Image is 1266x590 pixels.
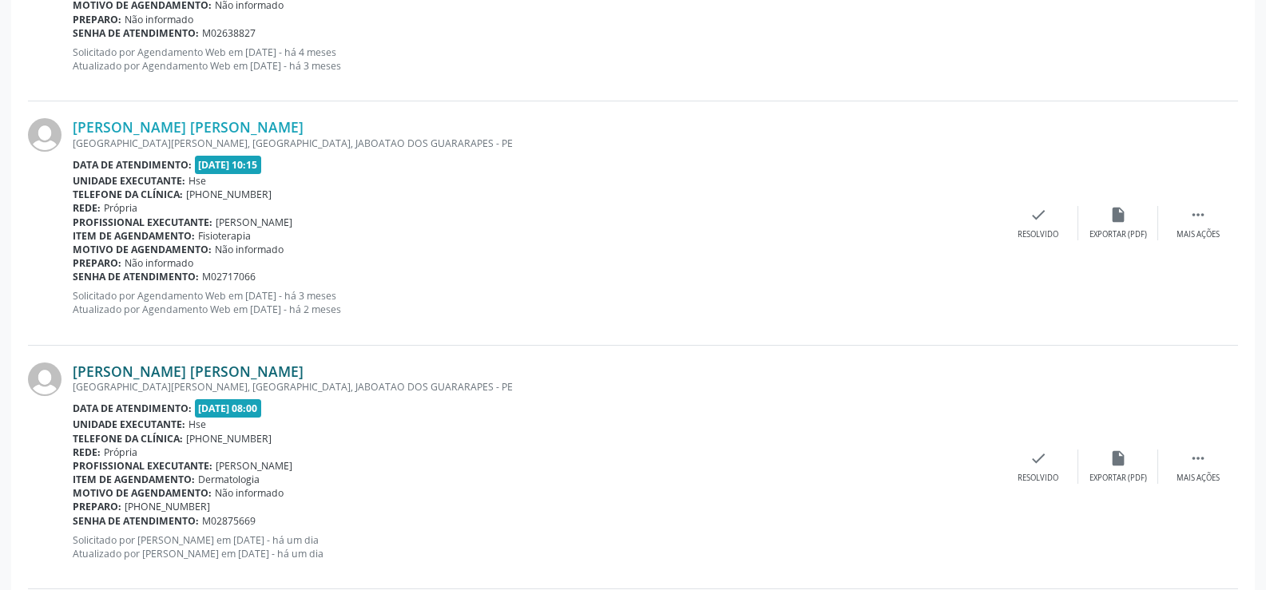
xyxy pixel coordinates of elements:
[73,201,101,215] b: Rede:
[125,256,193,270] span: Não informado
[73,270,199,283] b: Senha de atendimento:
[104,201,137,215] span: Própria
[216,459,292,473] span: [PERSON_NAME]
[198,473,260,486] span: Dermatologia
[73,533,998,560] p: Solicitado por [PERSON_NAME] em [DATE] - há um dia Atualizado por [PERSON_NAME] em [DATE] - há um...
[186,188,272,201] span: [PHONE_NUMBER]
[215,243,284,256] span: Não informado
[73,46,998,73] p: Solicitado por Agendamento Web em [DATE] - há 4 meses Atualizado por Agendamento Web em [DATE] - ...
[28,362,62,396] img: img
[73,418,185,431] b: Unidade executante:
[73,229,195,243] b: Item de agendamento:
[73,243,212,256] b: Motivo de agendamento:
[202,270,256,283] span: M02717066
[104,445,137,459] span: Própria
[73,26,199,40] b: Senha de atendimento:
[73,402,192,415] b: Data de atendimento:
[73,158,192,172] b: Data de atendimento:
[73,13,121,26] b: Preparo:
[73,216,212,229] b: Profissional executante:
[73,380,998,394] div: [GEOGRAPHIC_DATA][PERSON_NAME], [GEOGRAPHIC_DATA], JABOATAO DOS GUARARAPES - PE
[1189,206,1207,224] i: 
[1089,229,1147,240] div: Exportar (PDF)
[73,500,121,513] b: Preparo:
[1189,449,1207,467] i: 
[73,486,212,500] b: Motivo de agendamento:
[216,216,292,229] span: [PERSON_NAME]
[202,514,256,528] span: M02875669
[202,26,256,40] span: M02638827
[73,473,195,486] b: Item de agendamento:
[1109,449,1127,467] i: insert_drive_file
[1018,473,1058,484] div: Resolvido
[1177,473,1220,484] div: Mais ações
[73,445,101,459] b: Rede:
[125,500,210,513] span: [PHONE_NUMBER]
[73,118,304,136] a: [PERSON_NAME] [PERSON_NAME]
[189,418,206,431] span: Hse
[73,188,183,201] b: Telefone da clínica:
[195,156,262,174] span: [DATE] 10:15
[1018,229,1058,240] div: Resolvido
[1089,473,1147,484] div: Exportar (PDF)
[73,432,183,445] b: Telefone da clínica:
[195,399,262,418] span: [DATE] 08:00
[215,486,284,500] span: Não informado
[73,514,199,528] b: Senha de atendimento:
[1030,206,1047,224] i: check
[1109,206,1127,224] i: insert_drive_file
[125,13,193,26] span: Não informado
[1030,449,1047,467] i: check
[73,256,121,270] b: Preparo:
[198,229,251,243] span: Fisioterapia
[73,459,212,473] b: Profissional executante:
[73,137,998,150] div: [GEOGRAPHIC_DATA][PERSON_NAME], [GEOGRAPHIC_DATA], JABOATAO DOS GUARARAPES - PE
[73,174,185,188] b: Unidade executante:
[73,289,998,316] p: Solicitado por Agendamento Web em [DATE] - há 3 meses Atualizado por Agendamento Web em [DATE] - ...
[186,432,272,445] span: [PHONE_NUMBER]
[28,118,62,152] img: img
[189,174,206,188] span: Hse
[1177,229,1220,240] div: Mais ações
[73,362,304,380] a: [PERSON_NAME] [PERSON_NAME]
